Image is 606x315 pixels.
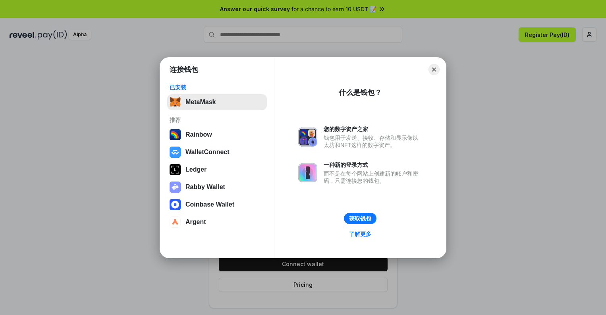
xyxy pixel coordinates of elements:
div: 您的数字资产之家 [324,126,422,133]
img: svg+xml,%3Csvg%20width%3D%2228%22%20height%3D%2228%22%20viewBox%3D%220%200%2028%2028%22%20fill%3D... [170,147,181,158]
div: 推荐 [170,116,264,124]
img: svg+xml,%3Csvg%20fill%3D%22none%22%20height%3D%2233%22%20viewBox%3D%220%200%2035%2033%22%20width%... [170,97,181,108]
div: Rainbow [185,131,212,138]
button: WalletConnect [167,144,267,160]
div: Coinbase Wallet [185,201,234,208]
div: 已安装 [170,84,264,91]
button: Ledger [167,162,267,178]
div: Argent [185,218,206,226]
img: svg+xml,%3Csvg%20xmlns%3D%22http%3A%2F%2Fwww.w3.org%2F2000%2Fsvg%22%20fill%3D%22none%22%20viewBox... [298,128,317,147]
div: 而不是在每个网站上创建新的账户和密码，只需连接您的钱包。 [324,170,422,184]
div: Rabby Wallet [185,184,225,191]
div: WalletConnect [185,149,230,156]
a: 了解更多 [344,229,376,239]
div: 一种新的登录方式 [324,161,422,168]
img: svg+xml,%3Csvg%20xmlns%3D%22http%3A%2F%2Fwww.w3.org%2F2000%2Fsvg%22%20fill%3D%22none%22%20viewBox... [298,163,317,182]
img: svg+xml,%3Csvg%20width%3D%2228%22%20height%3D%2228%22%20viewBox%3D%220%200%2028%2028%22%20fill%3D... [170,199,181,210]
div: 什么是钱包？ [339,88,382,97]
button: Rainbow [167,127,267,143]
button: Close [428,64,440,75]
img: svg+xml,%3Csvg%20xmlns%3D%22http%3A%2F%2Fwww.w3.org%2F2000%2Fsvg%22%20fill%3D%22none%22%20viewBox... [170,182,181,193]
div: Ledger [185,166,207,173]
div: 了解更多 [349,230,371,238]
button: Coinbase Wallet [167,197,267,213]
button: 获取钱包 [344,213,376,224]
img: svg+xml,%3Csvg%20width%3D%2228%22%20height%3D%2228%22%20viewBox%3D%220%200%2028%2028%22%20fill%3D... [170,216,181,228]
img: svg+xml,%3Csvg%20width%3D%22120%22%20height%3D%22120%22%20viewBox%3D%220%200%20120%20120%22%20fil... [170,129,181,140]
button: Argent [167,214,267,230]
img: svg+xml,%3Csvg%20xmlns%3D%22http%3A%2F%2Fwww.w3.org%2F2000%2Fsvg%22%20width%3D%2228%22%20height%3... [170,164,181,175]
button: Rabby Wallet [167,179,267,195]
div: MetaMask [185,99,216,106]
h1: 连接钱包 [170,65,198,74]
button: MetaMask [167,94,267,110]
div: 钱包用于发送、接收、存储和显示像以太坊和NFT这样的数字资产。 [324,134,422,149]
div: 获取钱包 [349,215,371,222]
